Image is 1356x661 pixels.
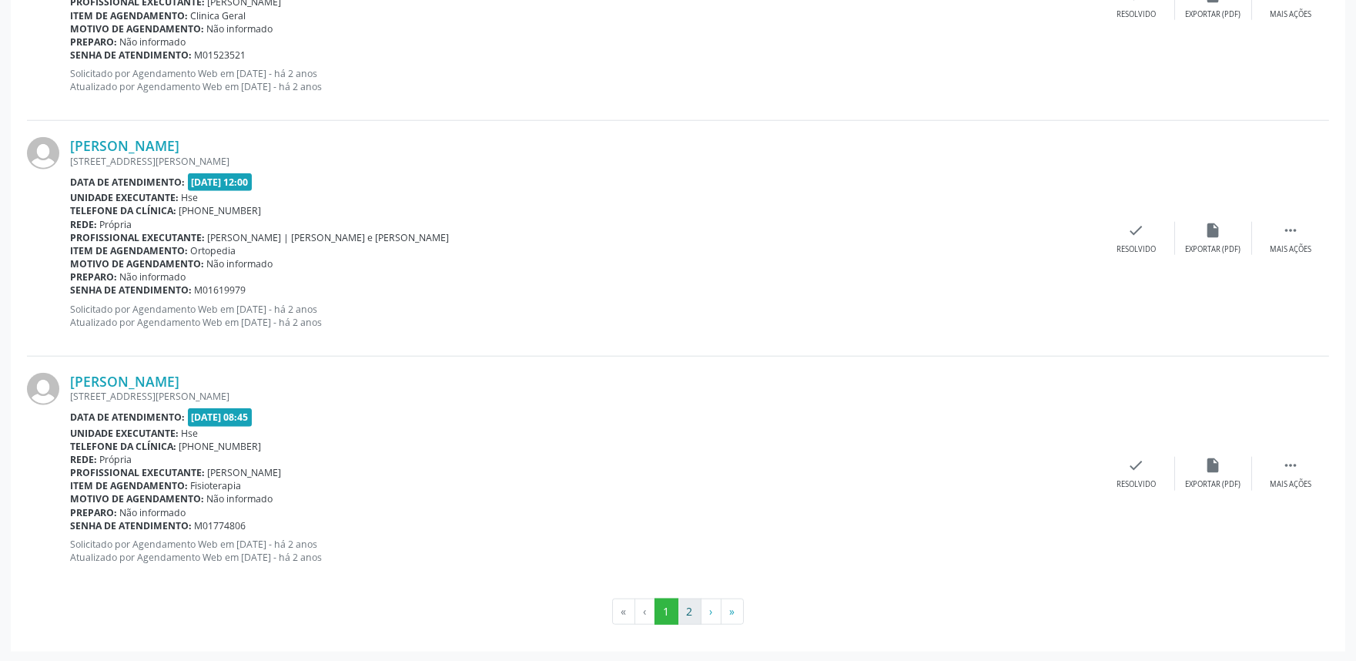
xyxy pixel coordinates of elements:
span: Hse [182,427,199,440]
b: Item de agendamento: [70,9,188,22]
span: [PERSON_NAME] | [PERSON_NAME] e [PERSON_NAME] [208,231,450,244]
i: check [1128,222,1145,239]
b: Unidade executante: [70,191,179,204]
button: Go to last page [721,599,744,625]
b: Preparo: [70,35,117,49]
b: Data de atendimento: [70,411,185,424]
div: Exportar (PDF) [1186,479,1241,490]
div: [STREET_ADDRESS][PERSON_NAME] [70,390,1098,403]
span: M01619979 [195,284,246,297]
div: Mais ações [1270,244,1311,255]
b: Rede: [70,453,97,466]
b: Telefone da clínica: [70,204,176,217]
span: Não informado [207,492,273,505]
a: [PERSON_NAME] [70,373,179,390]
span: Não informado [120,506,186,519]
i: insert_drive_file [1205,222,1222,239]
b: Preparo: [70,270,117,284]
span: M01774806 [195,519,246,532]
b: Telefone da clínica: [70,440,176,453]
div: Exportar (PDF) [1186,9,1241,20]
p: Solicitado por Agendamento Web em [DATE] - há 2 anos Atualizado por Agendamento Web em [DATE] - h... [70,303,1098,329]
button: Go to page 1 [655,599,678,625]
span: Não informado [207,257,273,270]
b: Item de agendamento: [70,244,188,257]
b: Motivo de agendamento: [70,22,204,35]
b: Motivo de agendamento: [70,492,204,505]
b: Motivo de agendamento: [70,257,204,270]
p: Solicitado por Agendamento Web em [DATE] - há 2 anos Atualizado por Agendamento Web em [DATE] - h... [70,67,1098,93]
b: Item de agendamento: [70,479,188,492]
div: Resolvido [1117,479,1156,490]
span: M01523521 [195,49,246,62]
p: Solicitado por Agendamento Web em [DATE] - há 2 anos Atualizado por Agendamento Web em [DATE] - h... [70,538,1098,564]
b: Preparo: [70,506,117,519]
a: [PERSON_NAME] [70,137,179,154]
span: [PERSON_NAME] [208,466,282,479]
div: Mais ações [1270,479,1311,490]
span: Própria [100,218,132,231]
span: Não informado [207,22,273,35]
div: [STREET_ADDRESS][PERSON_NAME] [70,155,1098,168]
span: [DATE] 08:45 [188,408,253,426]
button: Go to page 2 [678,599,701,625]
i: insert_drive_file [1205,457,1222,474]
span: Fisioterapia [191,479,242,492]
img: img [27,137,59,169]
i:  [1282,457,1299,474]
div: Mais ações [1270,9,1311,20]
span: [PHONE_NUMBER] [179,204,262,217]
b: Senha de atendimento: [70,284,192,297]
i:  [1282,222,1299,239]
b: Senha de atendimento: [70,49,192,62]
img: img [27,373,59,405]
span: [DATE] 12:00 [188,173,253,191]
b: Rede: [70,218,97,231]
b: Profissional executante: [70,231,205,244]
span: Hse [182,191,199,204]
div: Resolvido [1117,9,1156,20]
button: Go to next page [701,599,722,625]
i: check [1128,457,1145,474]
span: Clinica Geral [191,9,246,22]
b: Senha de atendimento: [70,519,192,532]
b: Data de atendimento: [70,176,185,189]
div: Exportar (PDF) [1186,244,1241,255]
b: Profissional executante: [70,466,205,479]
b: Unidade executante: [70,427,179,440]
span: Própria [100,453,132,466]
span: Não informado [120,270,186,284]
span: [PHONE_NUMBER] [179,440,262,453]
span: Não informado [120,35,186,49]
ul: Pagination [27,599,1329,625]
span: Ortopedia [191,244,236,257]
div: Resolvido [1117,244,1156,255]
